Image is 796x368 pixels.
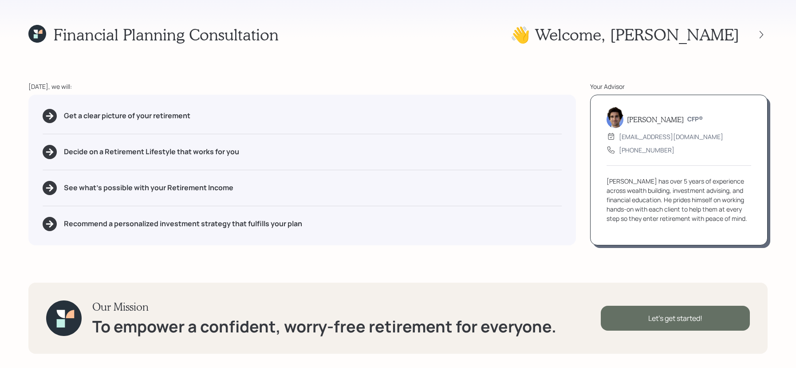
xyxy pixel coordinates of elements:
h5: Recommend a personalized investment strategy that fulfills your plan [64,220,302,228]
h6: CFP® [687,116,703,123]
h5: Get a clear picture of your retirement [64,112,190,120]
div: [PHONE_NUMBER] [619,145,674,155]
h5: Decide on a Retirement Lifestyle that works for you [64,148,239,156]
h1: Financial Planning Consultation [53,25,279,44]
div: [PERSON_NAME] has over 5 years of experience across wealth building, investment advising, and fin... [607,176,751,223]
h3: Our Mission [92,300,556,313]
h5: See what's possible with your Retirement Income [64,184,233,192]
h5: [PERSON_NAME] [627,115,684,124]
div: Your Advisor [590,82,768,91]
img: harrison-schaefer-headshot-2.png [607,107,623,128]
div: [EMAIL_ADDRESS][DOMAIN_NAME] [619,132,723,141]
h1: To empower a confident, worry-free retirement for everyone. [92,317,556,336]
div: Let's get started! [601,306,750,331]
div: [DATE], we will: [28,82,576,91]
h1: 👋 Welcome , [PERSON_NAME] [510,25,739,44]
